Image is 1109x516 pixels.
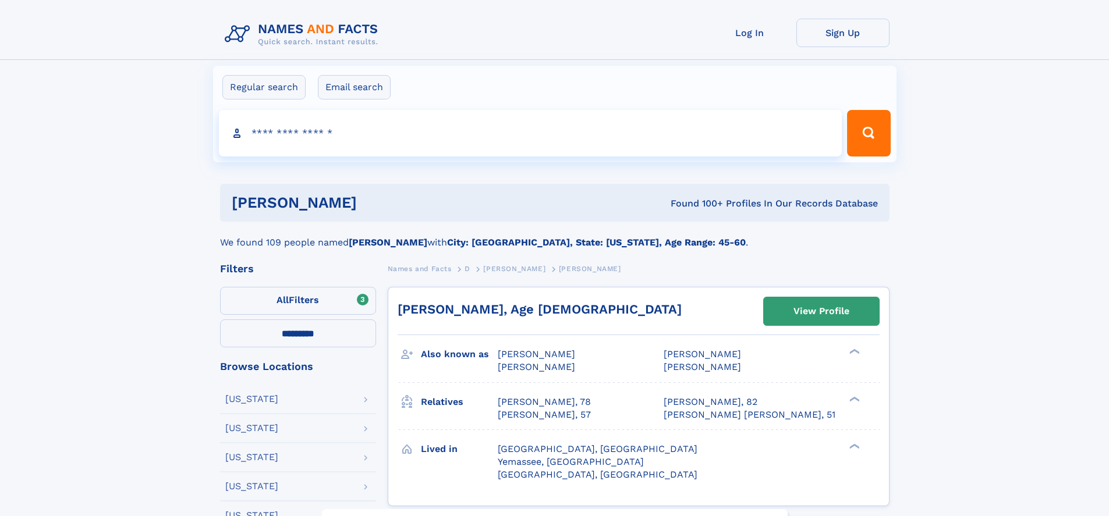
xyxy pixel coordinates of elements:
span: [PERSON_NAME] [498,348,575,360]
button: Search Button [847,110,890,156]
img: Logo Names and Facts [220,19,388,50]
a: View Profile [764,297,879,325]
div: ❯ [846,348,860,355]
a: [PERSON_NAME] [PERSON_NAME], 51 [664,408,835,421]
div: Filters [220,264,376,274]
a: [PERSON_NAME], 57 [498,408,591,421]
span: [GEOGRAPHIC_DATA], [GEOGRAPHIC_DATA] [498,443,697,454]
input: search input [219,110,842,156]
span: [GEOGRAPHIC_DATA], [GEOGRAPHIC_DATA] [498,469,697,480]
a: Names and Facts [388,261,452,276]
b: [PERSON_NAME] [349,237,427,248]
a: [PERSON_NAME], 78 [498,396,591,408]
h1: [PERSON_NAME] [232,195,514,210]
div: [US_STATE] [225,394,278,404]
h3: Relatives [421,392,498,412]
span: Yemassee, [GEOGRAPHIC_DATA] [498,456,644,467]
div: ❯ [846,395,860,403]
label: Filters [220,287,376,315]
a: [PERSON_NAME], 82 [664,396,757,408]
h3: Lived in [421,439,498,459]
span: [PERSON_NAME] [498,361,575,372]
b: City: [GEOGRAPHIC_DATA], State: [US_STATE], Age Range: 45-60 [447,237,746,248]
span: [PERSON_NAME] [664,361,741,372]
label: Email search [318,75,391,99]
span: All [277,294,289,305]
a: Sign Up [796,19,890,47]
div: Browse Locations [220,361,376,372]
div: [US_STATE] [225,424,278,433]
span: [PERSON_NAME] [483,265,545,273]
div: ❯ [846,442,860,450]
h3: Also known as [421,344,498,364]
div: Found 100+ Profiles In Our Records Database [513,197,878,210]
a: [PERSON_NAME] [483,261,545,276]
a: [PERSON_NAME], Age [DEMOGRAPHIC_DATA] [398,302,682,316]
span: [PERSON_NAME] [664,348,741,360]
div: View Profile [793,298,849,325]
label: Regular search [222,75,306,99]
div: [US_STATE] [225,482,278,491]
span: [PERSON_NAME] [559,265,621,273]
span: D [465,265,470,273]
div: We found 109 people named with . [220,222,890,250]
a: Log In [703,19,796,47]
div: [US_STATE] [225,453,278,462]
a: D [465,261,470,276]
